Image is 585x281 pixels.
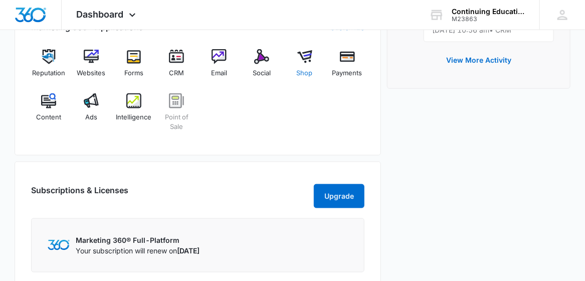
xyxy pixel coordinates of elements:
[74,93,108,139] a: Ads
[436,48,521,72] button: View More Activity
[452,16,525,23] div: account id
[116,112,152,122] span: Intelligence
[48,240,70,250] img: Marketing 360 Logo
[432,27,545,34] p: [DATE] 10:56 am • CRM
[211,68,227,78] span: Email
[245,49,279,85] a: Social
[159,49,194,85] a: CRM
[31,49,66,85] a: Reputation
[85,112,97,122] span: Ads
[177,246,200,255] span: [DATE]
[36,112,61,122] span: Content
[314,184,364,208] button: Upgrade
[287,49,322,85] a: Shop
[116,49,151,85] a: Forms
[452,8,525,16] div: account name
[202,49,237,85] a: Email
[159,93,194,139] a: Point of Sale
[124,68,143,78] span: Forms
[253,68,271,78] span: Social
[31,184,128,204] h2: Subscriptions & Licenses
[31,93,66,139] a: Content
[77,68,105,78] span: Websites
[116,93,151,139] a: Intelligence
[159,112,194,132] span: Point of Sale
[74,49,108,85] a: Websites
[332,68,362,78] span: Payments
[330,49,364,85] a: Payments
[32,68,65,78] span: Reputation
[76,235,200,245] p: Marketing 360® Full-Platform
[77,9,124,20] span: Dashboard
[76,245,200,256] p: Your subscription will renew on
[169,68,184,78] span: CRM
[297,68,313,78] span: Shop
